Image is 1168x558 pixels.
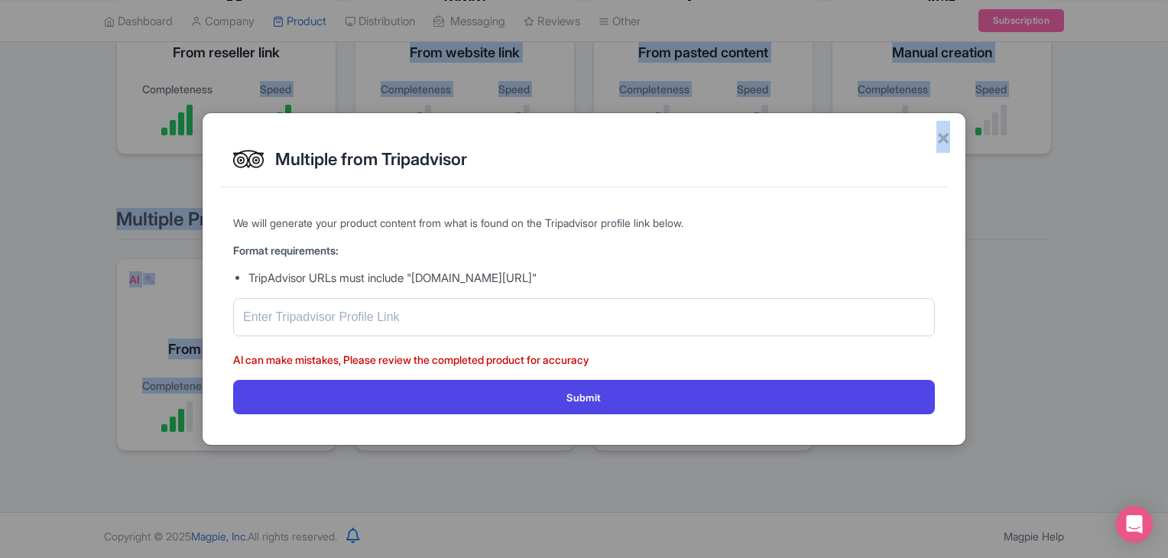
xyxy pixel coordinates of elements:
[248,270,935,287] li: TripAdvisor URLs must include "[DOMAIN_NAME][URL]"
[233,380,935,414] button: Submit
[233,215,935,231] p: We will generate your product content from what is found on the Tripadvisor profile link below.
[233,352,935,368] p: AI can make mistakes, Please review the completed product for accuracy
[233,298,935,336] input: Enter Tripadvisor Profile Link
[233,244,339,257] strong: Format requirements:
[936,121,950,153] span: ×
[1116,506,1153,543] div: Open Intercom Messenger
[275,150,935,168] h2: Multiple from Tripadvisor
